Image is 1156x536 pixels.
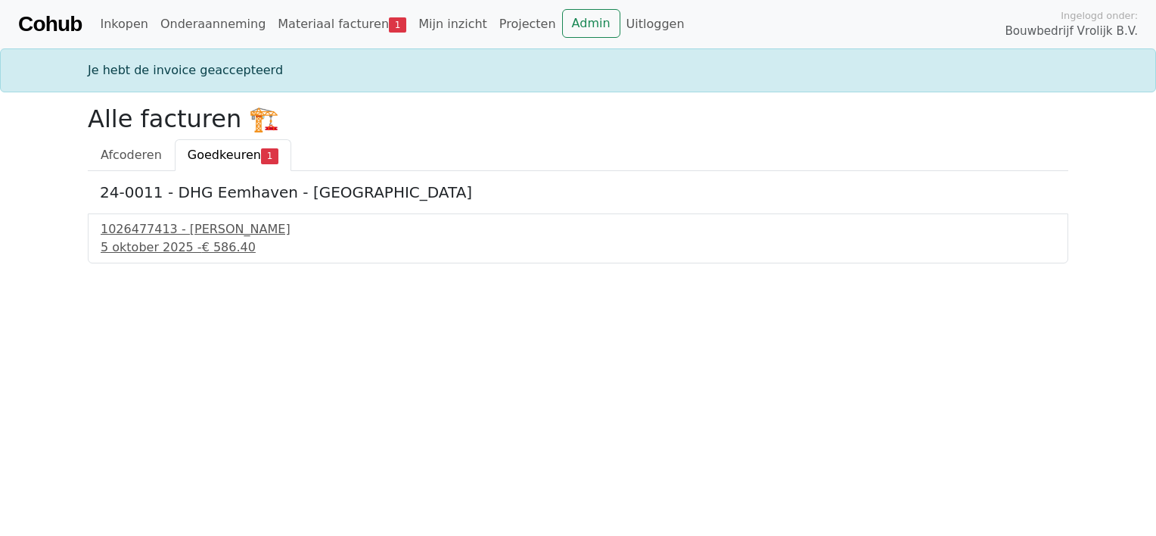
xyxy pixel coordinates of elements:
div: 5 oktober 2025 - [101,238,1055,257]
a: Mijn inzicht [412,9,493,39]
span: 1 [261,148,278,164]
div: 1026477413 - [PERSON_NAME] [101,220,1055,238]
a: Uitloggen [620,9,691,39]
h5: 24-0011 - DHG Eemhaven - [GEOGRAPHIC_DATA] [100,183,1056,201]
span: Bouwbedrijf Vrolijk B.V. [1005,23,1138,40]
a: Admin [562,9,620,38]
a: Materiaal facturen1 [272,9,412,39]
span: Goedkeuren [188,148,261,162]
a: Onderaanneming [154,9,272,39]
a: 1026477413 - [PERSON_NAME]5 oktober 2025 -€ 586.40 [101,220,1055,257]
a: Projecten [493,9,562,39]
span: 1 [389,17,406,33]
span: € 586.40 [202,240,256,254]
a: Cohub [18,6,82,42]
span: Afcoderen [101,148,162,162]
span: Ingelogd onder: [1061,8,1138,23]
h2: Alle facturen 🏗️ [88,104,1068,133]
div: Je hebt de invoice geaccepteerd [79,61,1077,79]
a: Goedkeuren1 [175,139,291,171]
a: Afcoderen [88,139,175,171]
a: Inkopen [94,9,154,39]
